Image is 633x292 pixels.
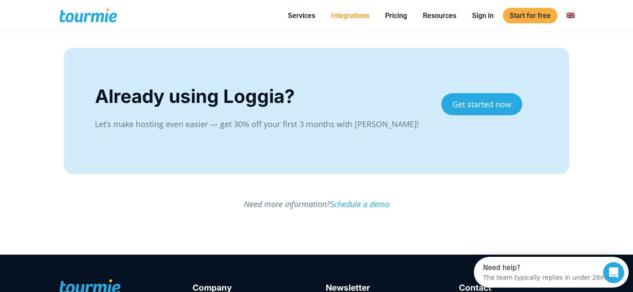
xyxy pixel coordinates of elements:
a: Switch to [560,10,581,21]
em: Need more information? [244,199,389,209]
a: Get started now [441,93,522,115]
a: Schedule a demo [330,199,389,209]
a: Resources [416,10,463,21]
a: Start for free [503,8,557,23]
a: Sign in [466,10,500,21]
div: Need help? [9,7,132,15]
a: Pricing [378,10,414,21]
a: Services [281,10,322,21]
div: Open Intercom Messenger [4,4,158,28]
div: Already using Loggia? [95,83,423,109]
iframe: Intercom live chat [603,262,624,283]
p: Let’s make hosting even easier — get 30% off your first 3 months with [PERSON_NAME]! [95,118,423,130]
a: Integrations [324,10,376,21]
div: The team typically replies in under 20m [9,15,132,24]
iframe: Intercom live chat discovery launcher [474,257,629,288]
